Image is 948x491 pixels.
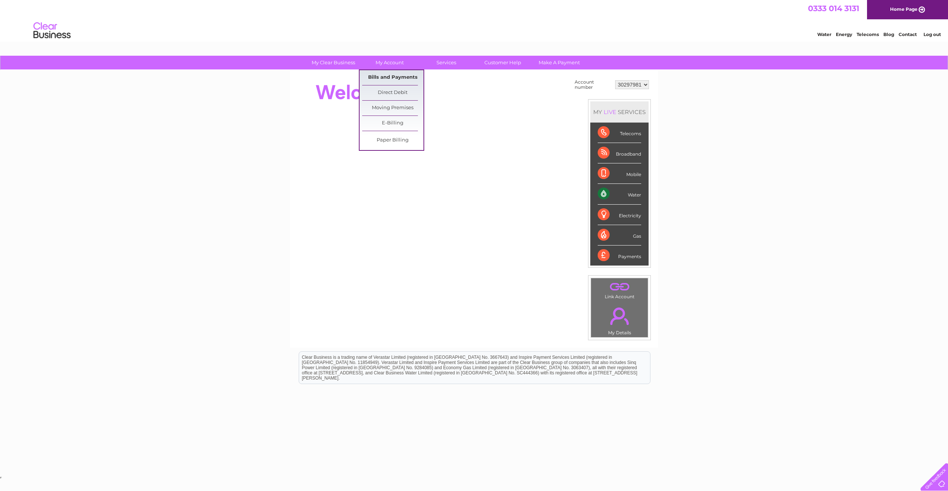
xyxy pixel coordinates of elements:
div: Water [598,184,641,204]
a: Log out [923,32,941,37]
a: Telecoms [857,32,879,37]
td: My Details [591,301,648,338]
a: Services [416,56,477,69]
a: Contact [899,32,917,37]
div: Gas [598,225,641,245]
a: Make A Payment [529,56,590,69]
td: Link Account [591,278,648,301]
div: Clear Business is a trading name of Verastar Limited (registered in [GEOGRAPHIC_DATA] No. 3667643... [299,4,650,36]
a: E-Billing [362,116,423,131]
a: 0333 014 3131 [808,4,859,13]
div: Telecoms [598,123,641,143]
div: Mobile [598,163,641,184]
a: Blog [883,32,894,37]
a: Water [817,32,831,37]
a: My Clear Business [303,56,364,69]
td: Account number [573,78,613,92]
div: LIVE [602,108,618,116]
div: MY SERVICES [590,101,649,123]
a: Customer Help [472,56,533,69]
a: Direct Debit [362,85,423,100]
a: Moving Premises [362,101,423,116]
a: Bills and Payments [362,70,423,85]
div: Payments [598,245,641,266]
a: Energy [836,32,852,37]
div: Broadband [598,143,641,163]
a: . [593,280,646,293]
a: Paper Billing [362,133,423,148]
div: Electricity [598,205,641,225]
a: . [593,303,646,329]
img: logo.png [33,19,71,42]
a: My Account [359,56,421,69]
